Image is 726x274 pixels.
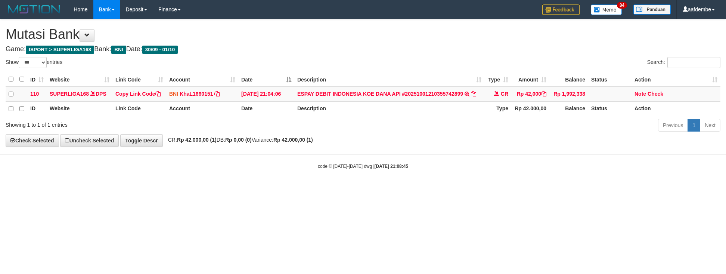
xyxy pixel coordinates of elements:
[164,137,313,143] span: CR: DB: Variance:
[112,72,166,87] th: Link Code: activate to sort column ascending
[549,72,588,87] th: Balance
[635,91,646,97] a: Note
[115,91,161,97] a: Copy Link Code
[511,72,549,87] th: Amount: activate to sort column ascending
[658,119,688,132] a: Previous
[542,4,580,15] img: Feedback.jpg
[541,91,546,97] a: Copy Rp 42,000 to clipboard
[6,27,720,42] h1: Mutasi Bank
[375,164,408,169] strong: [DATE] 21:08:45
[225,137,252,143] strong: Rp 0,00 (0)
[700,119,720,132] a: Next
[214,91,220,97] a: Copy KhaL1660151 to clipboard
[617,2,627,9] span: 34
[177,137,217,143] strong: Rp 42.000,00 (1)
[238,87,294,102] td: [DATE] 21:04:06
[166,101,238,116] th: Account
[27,72,47,87] th: ID: activate to sort column ascending
[112,101,166,116] th: Link Code
[166,72,238,87] th: Account: activate to sort column ascending
[273,137,313,143] strong: Rp 42.000,00 (1)
[6,134,59,147] a: Check Selected
[47,101,112,116] th: Website
[26,46,94,54] span: ISPORT > SUPERLIGA168
[50,91,89,97] a: SUPERLIGA168
[47,72,112,87] th: Website: activate to sort column ascending
[318,164,408,169] small: code © [DATE]-[DATE] dwg |
[180,91,213,97] a: KhaL1660151
[297,91,463,97] a: ESPAY DEBIT INDONESIA KOE DANA API #20251001210355742899
[667,57,720,68] input: Search:
[19,57,47,68] select: Showentries
[632,72,720,87] th: Action: activate to sort column ascending
[501,91,508,97] span: CR
[549,87,588,102] td: Rp 1,992,338
[47,87,112,102] td: DPS
[6,118,297,129] div: Showing 1 to 1 of 1 entries
[632,101,720,116] th: Action
[471,91,476,97] a: Copy ESPAY DEBIT INDONESIA KOE DANA API #20251001210355742899 to clipboard
[688,119,700,132] a: 1
[142,46,178,54] span: 30/09 - 01/10
[511,101,549,116] th: Rp 42.000,00
[238,72,294,87] th: Date: activate to sort column descending
[169,91,178,97] span: BNI
[648,91,663,97] a: Check
[633,4,671,15] img: panduan.png
[111,46,126,54] span: BNI
[591,4,622,15] img: Button%20Memo.svg
[511,87,549,102] td: Rp 42,000
[647,57,720,68] label: Search:
[60,134,119,147] a: Uncheck Selected
[294,101,484,116] th: Description
[6,57,62,68] label: Show entries
[6,46,720,53] h4: Game: Bank: Date:
[484,72,511,87] th: Type: activate to sort column ascending
[484,101,511,116] th: Type
[6,4,62,15] img: MOTION_logo.png
[27,101,47,116] th: ID
[120,134,163,147] a: Toggle Descr
[588,101,632,116] th: Status
[294,72,484,87] th: Description: activate to sort column ascending
[238,101,294,116] th: Date
[588,72,632,87] th: Status
[30,91,39,97] span: 110
[549,101,588,116] th: Balance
